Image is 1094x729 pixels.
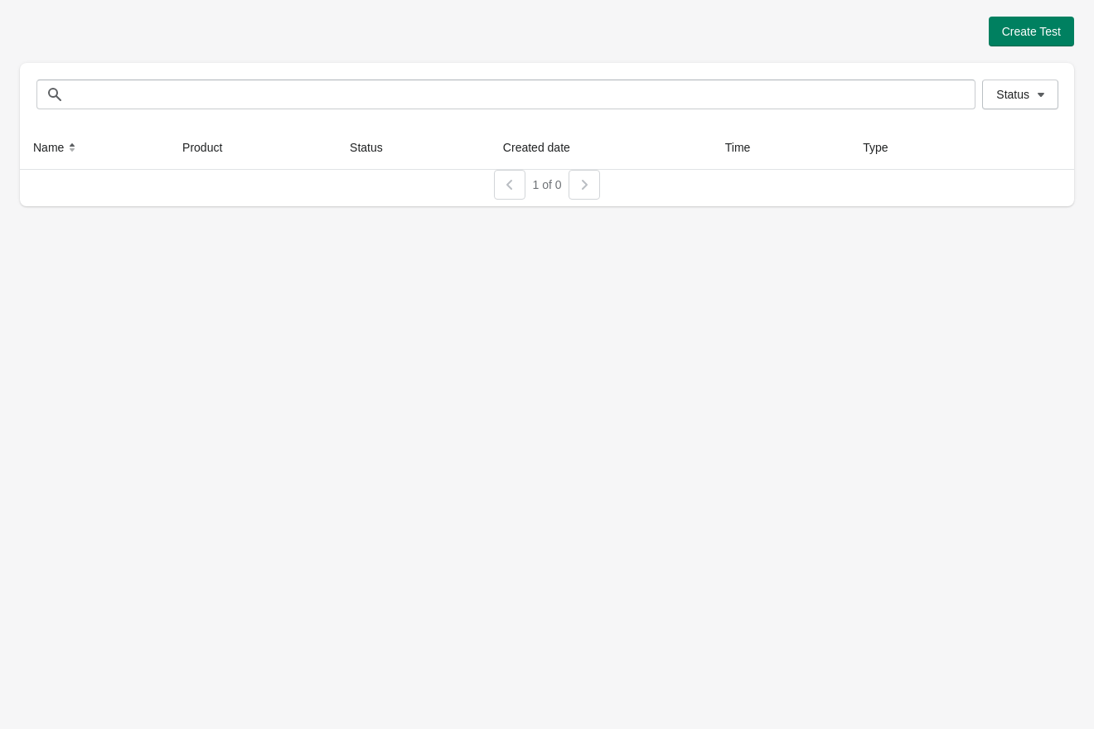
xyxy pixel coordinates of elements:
span: Create Test [1002,25,1061,38]
span: 1 of 0 [532,178,561,191]
button: Created date [496,133,593,162]
button: Create Test [989,17,1074,46]
button: Type [856,133,911,162]
span: Status [996,88,1029,101]
button: Status [343,133,406,162]
button: Name [27,133,87,162]
button: Time [719,133,774,162]
button: Status [982,80,1058,109]
button: Product [176,133,245,162]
